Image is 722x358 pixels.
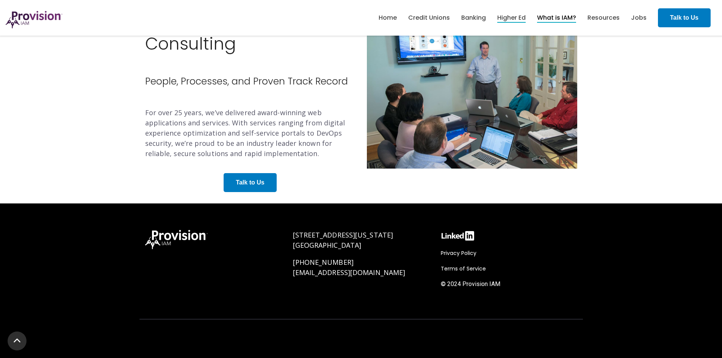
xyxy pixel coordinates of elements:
a: Home [379,11,397,24]
a: [STREET_ADDRESS][US_STATE][GEOGRAPHIC_DATA] [293,230,393,250]
a: Credit Unions [408,11,450,24]
a: [PHONE_NUMBER] [293,258,354,267]
a: Higher Ed [497,11,526,24]
img: ProvisionIAM-Logo-Purple [6,11,63,28]
img: ProvisionIAM-Logo-White@3x [145,230,208,249]
p: For over 25 years, we’ve delivered award-winning web applications and services. With services ran... [145,108,356,159]
a: [EMAIL_ADDRESS][DOMAIN_NAME] [293,268,406,277]
a: Talk to Us [658,8,711,27]
strong: Talk to Us [670,14,699,21]
a: Terms of Service [441,264,490,273]
strong: Talk to Us [236,179,264,186]
span: Privacy Policy [441,249,476,257]
a: What is IAM? [537,11,576,24]
span: People, Processes, and Proven Track Record [145,75,348,88]
nav: menu [373,6,652,30]
img: full-service-consulting@2x [367,28,577,169]
div: Navigation Menu [441,249,577,292]
a: Talk to Us [224,173,276,192]
a: Resources [587,11,620,24]
span: © 2024 Provision IAM [441,280,500,288]
span: [STREET_ADDRESS][US_STATE] [293,230,393,239]
a: Banking [461,11,486,24]
a: Privacy Policy [441,249,480,258]
img: linkedin [441,230,475,242]
span: Terms of Service [441,265,486,272]
a: Jobs [631,11,647,24]
span: [GEOGRAPHIC_DATA] [293,241,362,250]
